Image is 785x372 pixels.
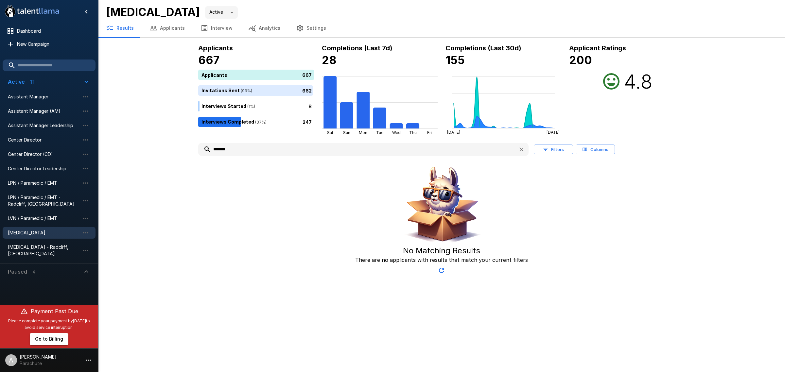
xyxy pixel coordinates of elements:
[106,5,200,19] b: [MEDICAL_DATA]
[624,70,653,93] h2: 4.8
[534,144,573,155] button: Filters
[302,87,312,94] p: 662
[302,71,312,78] p: 667
[98,19,142,37] button: Results
[322,53,337,67] b: 28
[569,53,592,67] b: 200
[198,44,233,52] b: Applicants
[198,53,219,67] b: 667
[401,164,482,245] img: Animated document
[322,44,392,52] b: Completions (Last 7d)
[142,19,193,37] button: Applicants
[240,19,288,37] button: Analytics
[576,144,615,155] button: Columns
[193,19,240,37] button: Interview
[569,44,626,52] b: Applicant Ratings
[308,103,312,110] p: 8
[547,130,560,135] tspan: [DATE]
[303,118,312,125] p: 247
[288,19,334,37] button: Settings
[327,130,333,135] tspan: Sat
[205,6,238,19] div: Active
[445,44,521,52] b: Completions (Last 30d)
[359,130,367,135] tspan: Mon
[376,130,383,135] tspan: Tue
[445,53,465,67] b: 155
[409,130,417,135] tspan: Thu
[403,245,480,256] h5: No Matching Results
[435,264,448,277] button: Updated Today - 11:01 AM
[392,130,401,135] tspan: Wed
[447,130,460,135] tspan: [DATE]
[343,130,350,135] tspan: Sun
[355,256,528,264] p: There are no applicants with results that match your current filters
[427,130,432,135] tspan: Fri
